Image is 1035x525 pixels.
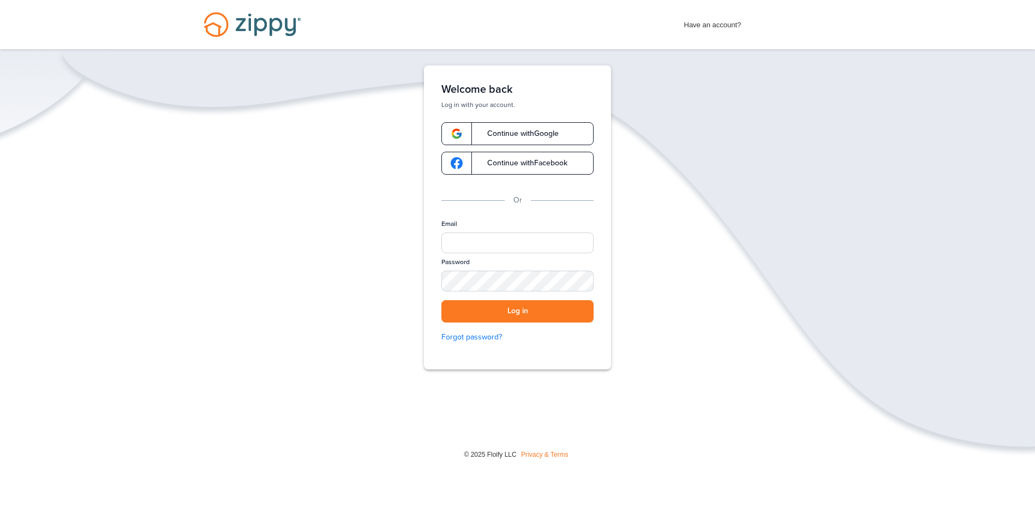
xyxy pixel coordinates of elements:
input: Password [441,271,594,291]
span: © 2025 Floify LLC [464,451,516,458]
img: google-logo [451,128,463,140]
p: Log in with your account. [441,100,594,109]
label: Email [441,219,457,229]
button: Log in [441,300,594,323]
span: Continue with Facebook [476,159,567,167]
input: Email [441,232,594,253]
a: Forgot password? [441,331,594,343]
span: Have an account? [684,14,741,31]
p: Or [513,194,522,206]
label: Password [441,258,470,267]
span: Continue with Google [476,130,559,138]
a: google-logoContinue withGoogle [441,122,594,145]
img: google-logo [451,157,463,169]
a: Privacy & Terms [521,451,568,458]
a: google-logoContinue withFacebook [441,152,594,175]
h1: Welcome back [441,83,594,96]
